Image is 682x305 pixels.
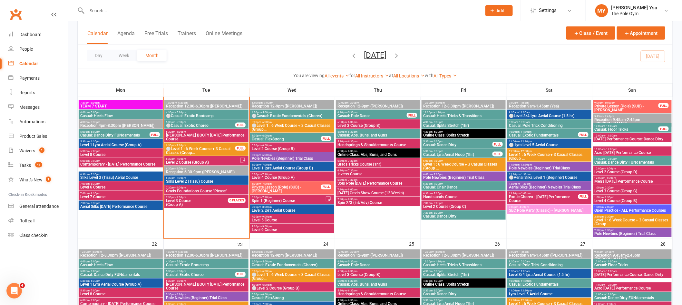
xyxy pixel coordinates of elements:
span: 1 [46,177,51,182]
a: Roll call [8,214,68,228]
span: 4 [20,283,25,288]
div: Reports [19,90,35,95]
a: Messages [8,100,68,115]
div: Class check-in [19,233,48,238]
a: Calendar [8,56,68,71]
a: Automations [8,115,68,129]
div: People [19,46,33,52]
div: Automations [19,119,45,124]
a: Product Sales [8,129,68,144]
div: Messages [19,105,40,110]
a: Clubworx [8,6,24,23]
div: Calendar [19,61,38,66]
div: Roll call [19,218,34,223]
a: Dashboard [8,27,68,42]
a: People [8,42,68,56]
a: Payments [8,71,68,86]
a: Tasks 41 [8,158,68,173]
a: General attendance kiosk mode [8,199,68,214]
a: Class kiosk mode [8,228,68,243]
iframe: Intercom live chat [6,283,22,299]
div: Waivers [19,148,35,153]
span: 41 [35,162,42,168]
div: Payments [19,76,40,81]
div: Tasks [19,163,31,168]
a: Reports [8,86,68,100]
div: Dashboard [19,32,42,37]
a: Waivers 1 [8,144,68,158]
div: Product Sales [19,134,47,139]
div: General attendance [19,204,59,209]
span: 1 [39,147,44,153]
div: What's New [19,177,43,182]
a: What's New1 [8,173,68,187]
